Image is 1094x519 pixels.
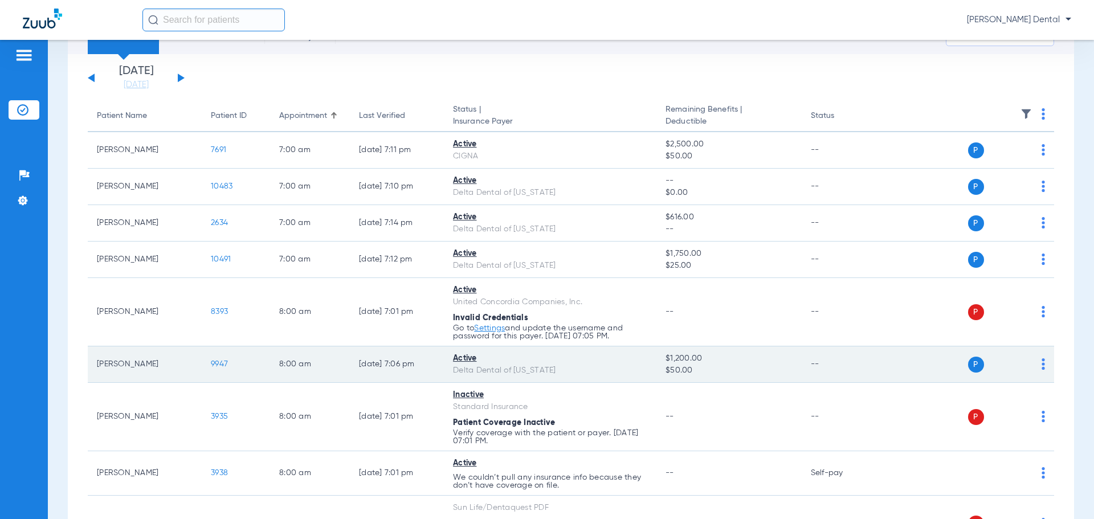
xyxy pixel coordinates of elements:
[666,260,792,272] span: $25.00
[211,110,261,122] div: Patient ID
[453,296,647,308] div: United Concordia Companies, Inc.
[359,110,405,122] div: Last Verified
[23,9,62,28] img: Zuub Logo
[211,255,231,263] span: 10491
[1042,306,1045,317] img: group-dot-blue.svg
[359,110,435,122] div: Last Verified
[148,15,158,25] img: Search Icon
[453,502,647,514] div: Sun Life/Dentaquest PDF
[350,205,444,242] td: [DATE] 7:14 PM
[88,205,202,242] td: [PERSON_NAME]
[88,346,202,383] td: [PERSON_NAME]
[802,451,879,496] td: Self-pay
[802,132,879,169] td: --
[88,242,202,278] td: [PERSON_NAME]
[666,412,674,420] span: --
[968,142,984,158] span: P
[453,365,647,377] div: Delta Dental of [US_STATE]
[968,409,984,425] span: P
[474,324,505,332] a: Settings
[350,278,444,346] td: [DATE] 7:01 PM
[666,365,792,377] span: $50.00
[453,211,647,223] div: Active
[1037,464,1094,519] iframe: Chat Widget
[270,169,350,205] td: 7:00 AM
[802,169,879,205] td: --
[211,110,247,122] div: Patient ID
[350,169,444,205] td: [DATE] 7:10 PM
[802,242,879,278] td: --
[968,179,984,195] span: P
[88,278,202,346] td: [PERSON_NAME]
[666,223,792,235] span: --
[15,48,33,62] img: hamburger-icon
[666,150,792,162] span: $50.00
[211,219,228,227] span: 2634
[211,146,226,154] span: 7691
[270,451,350,496] td: 8:00 AM
[270,278,350,346] td: 8:00 AM
[279,110,341,122] div: Appointment
[453,150,647,162] div: CIGNA
[666,187,792,199] span: $0.00
[666,469,674,477] span: --
[453,429,647,445] p: Verify coverage with the patient or payer. [DATE] 07:01 PM.
[1042,254,1045,265] img: group-dot-blue.svg
[453,260,647,272] div: Delta Dental of [US_STATE]
[453,223,647,235] div: Delta Dental of [US_STATE]
[1020,108,1032,120] img: filter.svg
[453,419,555,427] span: Patient Coverage Inactive
[968,304,984,320] span: P
[802,205,879,242] td: --
[270,383,350,451] td: 8:00 AM
[88,132,202,169] td: [PERSON_NAME]
[270,242,350,278] td: 7:00 AM
[453,389,647,401] div: Inactive
[88,383,202,451] td: [PERSON_NAME]
[666,308,674,316] span: --
[88,169,202,205] td: [PERSON_NAME]
[211,360,228,368] span: 9947
[802,346,879,383] td: --
[802,100,879,132] th: Status
[666,175,792,187] span: --
[211,308,228,316] span: 8393
[968,357,984,373] span: P
[666,211,792,223] span: $616.00
[1042,411,1045,422] img: group-dot-blue.svg
[97,110,193,122] div: Patient Name
[967,14,1071,26] span: [PERSON_NAME] Dental
[453,353,647,365] div: Active
[142,9,285,31] input: Search for patients
[1042,217,1045,228] img: group-dot-blue.svg
[102,66,170,91] li: [DATE]
[453,248,647,260] div: Active
[270,346,350,383] td: 8:00 AM
[453,473,647,489] p: We couldn’t pull any insurance info because they don’t have coverage on file.
[1042,108,1045,120] img: group-dot-blue.svg
[1042,181,1045,192] img: group-dot-blue.svg
[453,175,647,187] div: Active
[453,457,647,469] div: Active
[350,346,444,383] td: [DATE] 7:06 PM
[453,324,647,340] p: Go to and update the username and password for this payer. [DATE] 07:05 PM.
[453,284,647,296] div: Active
[444,100,656,132] th: Status |
[270,132,350,169] td: 7:00 AM
[350,132,444,169] td: [DATE] 7:11 PM
[453,187,647,199] div: Delta Dental of [US_STATE]
[453,116,647,128] span: Insurance Payer
[666,353,792,365] span: $1,200.00
[350,242,444,278] td: [DATE] 7:12 PM
[802,278,879,346] td: --
[279,110,327,122] div: Appointment
[350,451,444,496] td: [DATE] 7:01 PM
[88,451,202,496] td: [PERSON_NAME]
[666,248,792,260] span: $1,750.00
[968,252,984,268] span: P
[453,401,647,413] div: Standard Insurance
[270,205,350,242] td: 7:00 AM
[350,383,444,451] td: [DATE] 7:01 PM
[453,314,528,322] span: Invalid Credentials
